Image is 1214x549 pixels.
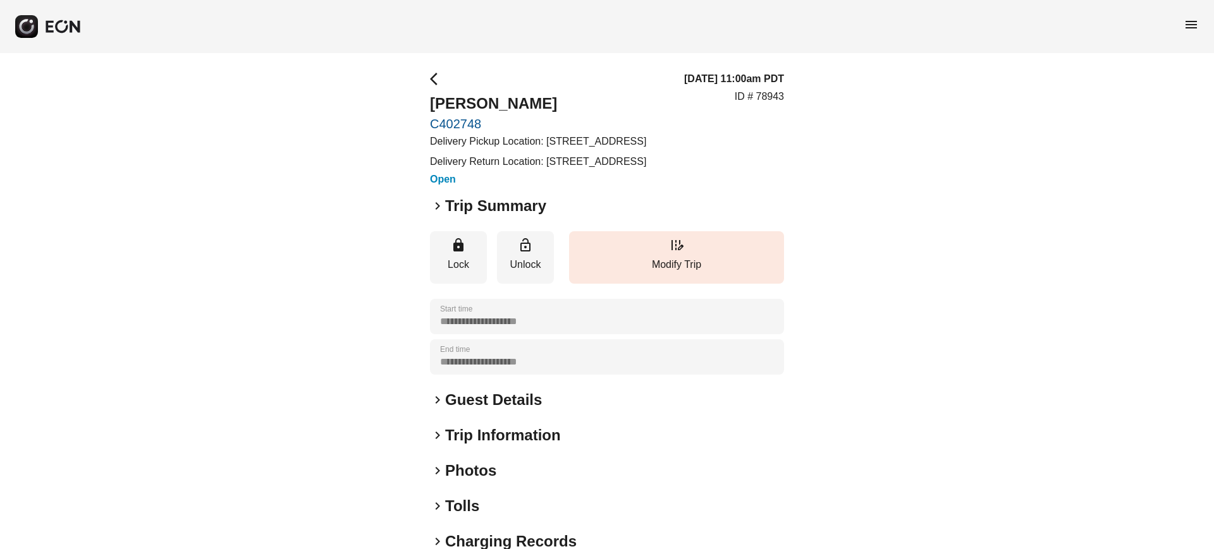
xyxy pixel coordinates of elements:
[445,461,496,481] h2: Photos
[518,238,533,253] span: lock_open
[445,196,546,216] h2: Trip Summary
[430,428,445,443] span: keyboard_arrow_right
[684,71,784,87] h3: [DATE] 11:00am PDT
[430,172,646,187] h3: Open
[497,231,554,284] button: Unlock
[430,231,487,284] button: Lock
[430,134,646,149] p: Delivery Pickup Location: [STREET_ADDRESS]
[430,116,646,131] a: C402748
[430,463,445,478] span: keyboard_arrow_right
[445,496,479,516] h2: Tolls
[430,154,646,169] p: Delivery Return Location: [STREET_ADDRESS]
[436,257,481,272] p: Lock
[669,238,684,253] span: edit_road
[430,94,646,114] h2: [PERSON_NAME]
[569,231,784,284] button: Modify Trip
[430,71,445,87] span: arrow_back_ios
[503,257,548,272] p: Unlock
[430,534,445,549] span: keyboard_arrow_right
[575,257,778,272] p: Modify Trip
[430,392,445,407] span: keyboard_arrow_right
[735,89,784,104] p: ID # 78943
[430,198,445,214] span: keyboard_arrow_right
[445,425,561,445] h2: Trip Information
[430,498,445,514] span: keyboard_arrow_right
[451,238,466,253] span: lock
[445,390,542,410] h2: Guest Details
[1184,17,1199,32] span: menu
